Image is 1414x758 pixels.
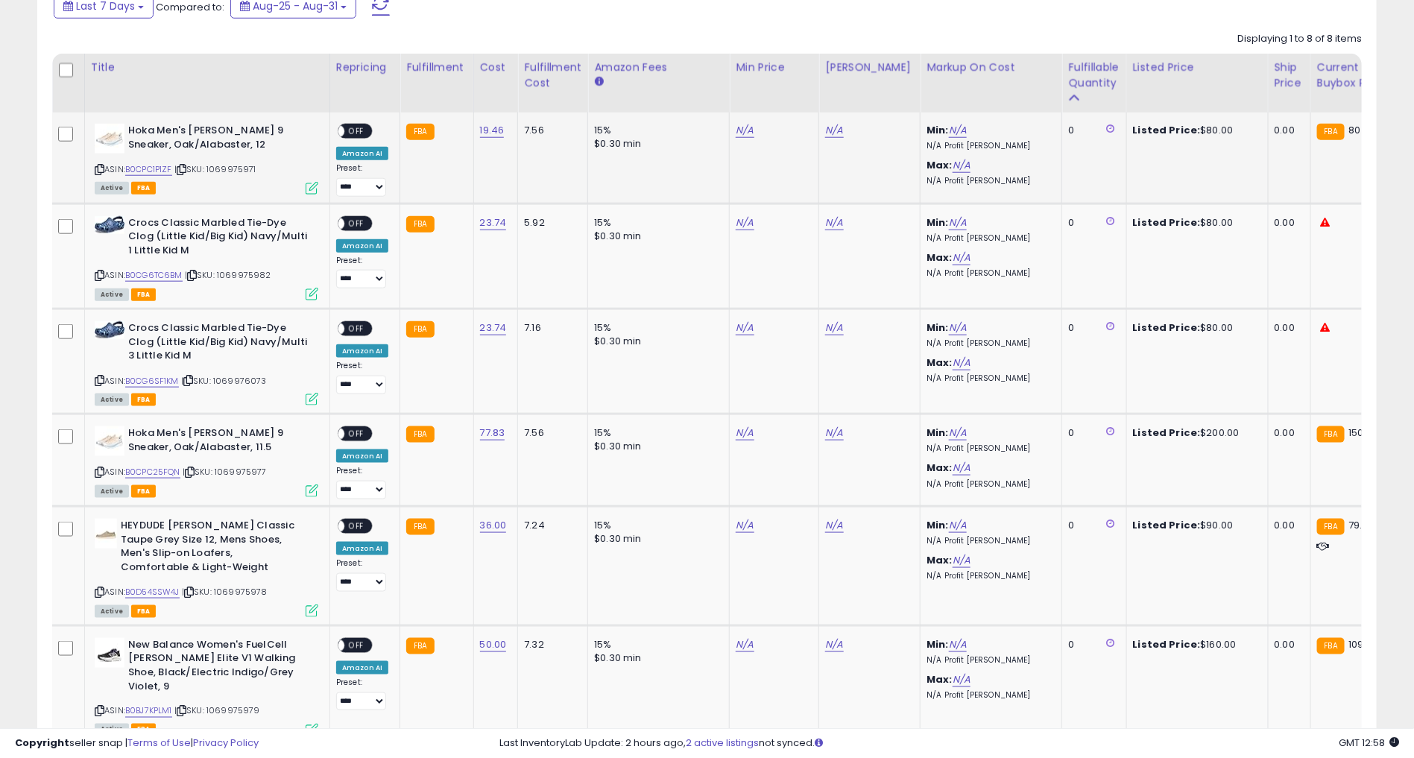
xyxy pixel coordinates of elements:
[193,736,259,750] a: Privacy Policy
[406,216,434,233] small: FBA
[95,321,318,404] div: ASIN:
[927,320,949,335] b: Min:
[95,605,129,618] span: All listings currently available for purchase on Amazon
[927,426,949,440] b: Min:
[1068,60,1120,91] div: Fulfillable Quantity
[127,736,191,750] a: Terms of Use
[524,519,576,532] div: 7.24
[406,124,434,140] small: FBA
[1348,637,1378,651] span: 109.63
[174,163,256,175] span: | SKU: 1069975971
[927,571,1050,581] p: N/A Profit [PERSON_NAME]
[594,60,723,75] div: Amazon Fees
[95,124,124,154] img: 31Bo3s5gBIL._SL40_.jpg
[344,520,368,533] span: OFF
[953,250,970,265] a: N/A
[336,361,388,394] div: Preset:
[953,672,970,687] a: N/A
[949,518,967,533] a: N/A
[594,519,718,532] div: 15%
[95,288,129,301] span: All listings currently available for purchase on Amazon
[480,123,505,138] a: 19.46
[949,637,967,652] a: N/A
[1068,321,1114,335] div: 0
[1275,426,1299,440] div: 0.00
[1133,518,1201,532] b: Listed Price:
[927,461,953,475] b: Max:
[825,60,914,75] div: [PERSON_NAME]
[927,655,1050,666] p: N/A Profit [PERSON_NAME]
[95,216,124,234] img: 41zuKZSealL._SL40_.jpg
[736,60,812,75] div: Min Price
[121,519,302,578] b: HEYDUDE [PERSON_NAME] Classic Taupe Grey Size 12, Mens Shoes, Men's Slip-on Loafers, Comfortable ...
[1348,518,1374,532] span: 79.95
[927,176,1050,186] p: N/A Profit [PERSON_NAME]
[1068,216,1114,230] div: 0
[131,288,157,301] span: FBA
[594,321,718,335] div: 15%
[524,321,576,335] div: 7.16
[927,268,1050,279] p: N/A Profit [PERSON_NAME]
[128,638,309,697] b: New Balance Women's FuelCell [PERSON_NAME] Elite V1 Walking Shoe, Black/Electric Indigo/Grey Viol...
[95,182,129,195] span: All listings currently available for purchase on Amazon
[336,466,388,499] div: Preset:
[131,485,157,498] span: FBA
[594,426,718,440] div: 15%
[594,335,718,348] div: $0.30 min
[921,54,1062,113] th: The percentage added to the cost of goods (COGS) that forms the calculator for Min & Max prices.
[594,216,718,230] div: 15%
[736,637,754,652] a: N/A
[1275,519,1299,532] div: 0.00
[95,321,124,339] img: 41zuKZSealL._SL40_.jpg
[1275,321,1299,335] div: 0.00
[1317,638,1345,654] small: FBA
[344,217,368,230] span: OFF
[125,705,172,718] a: B0BJ7KPLM1
[1068,638,1114,651] div: 0
[1133,124,1257,137] div: $80.00
[927,215,949,230] b: Min:
[1237,32,1362,46] div: Displaying 1 to 8 of 8 items
[174,705,260,717] span: | SKU: 1069975979
[95,124,318,193] div: ASIN:
[594,230,718,243] div: $0.30 min
[1348,123,1360,137] span: 80
[480,518,507,533] a: 36.00
[825,320,843,335] a: N/A
[594,124,718,137] div: 15%
[953,356,970,370] a: N/A
[499,736,1399,751] div: Last InventoryLab Update: 2 hours ago, not synced.
[594,137,718,151] div: $0.30 min
[406,426,434,443] small: FBA
[825,518,843,533] a: N/A
[736,215,754,230] a: N/A
[15,736,69,750] strong: Copyright
[927,123,949,137] b: Min:
[949,123,967,138] a: N/A
[524,216,576,230] div: 5.92
[1133,519,1257,532] div: $90.00
[927,373,1050,384] p: N/A Profit [PERSON_NAME]
[736,518,754,533] a: N/A
[95,426,318,496] div: ASIN:
[91,60,323,75] div: Title
[594,532,718,546] div: $0.30 min
[480,215,507,230] a: 23.74
[336,661,388,675] div: Amazon AI
[336,239,388,253] div: Amazon AI
[927,518,949,532] b: Min:
[953,553,970,568] a: N/A
[1068,426,1114,440] div: 0
[125,375,179,388] a: B0CG6SF1KM
[1275,124,1299,137] div: 0.00
[181,375,267,387] span: | SKU: 1069976073
[927,672,953,686] b: Max:
[1275,638,1299,651] div: 0.00
[336,678,388,710] div: Preset:
[1133,321,1257,335] div: $80.00
[927,553,953,567] b: Max:
[1133,426,1201,440] b: Listed Price:
[95,638,124,668] img: 41CnFjaaz2L._SL40_.jpg
[15,736,259,751] div: seller snap | |
[128,321,309,367] b: Crocs Classic Marbled Tie-Dye Clog (Little Kid/Big Kid) Navy/Multi 3 Little Kid M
